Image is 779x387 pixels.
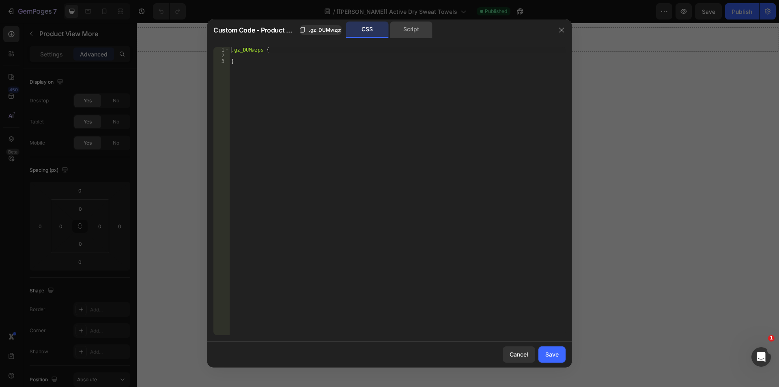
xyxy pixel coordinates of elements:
[510,350,528,359] div: Cancel
[78,290,102,301] div: $11.98
[78,233,197,244] h2: Carry & Stretch Strap-Black
[538,346,566,363] button: Save
[300,25,342,35] button: .gz_DUMwzps
[242,324,287,336] div: Add To cart
[200,233,320,244] h2: Carry & Stretch Strap Blu/Grn
[78,107,197,226] a: Carry & Stretch Strap-Black
[120,324,165,336] div: Add To cart
[78,321,197,339] button: Add To cart
[213,58,230,64] div: 3
[213,47,230,53] div: 1
[346,22,389,38] div: CSS
[213,25,297,35] span: Custom Code - Product View More
[200,321,320,339] button: Add To cart
[503,346,535,363] button: Cancel
[305,13,348,20] div: Drop element here
[751,347,771,367] iframe: Intercom live chat
[200,107,320,226] a: Carry & Stretch Strap Blu/Grn
[231,290,255,301] div: $12.98
[78,107,197,226] img: mat strap for carrying and stretching
[108,290,132,301] div: $12.98
[545,350,559,359] div: Save
[768,335,775,342] span: 1
[309,26,342,34] span: .gz_DUMwzps
[390,22,433,38] div: Script
[200,290,224,301] div: $11.98
[213,53,230,58] div: 2
[78,55,565,81] h2: Favorites
[200,107,320,226] img: xl yoga mat carrier calf stretcher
